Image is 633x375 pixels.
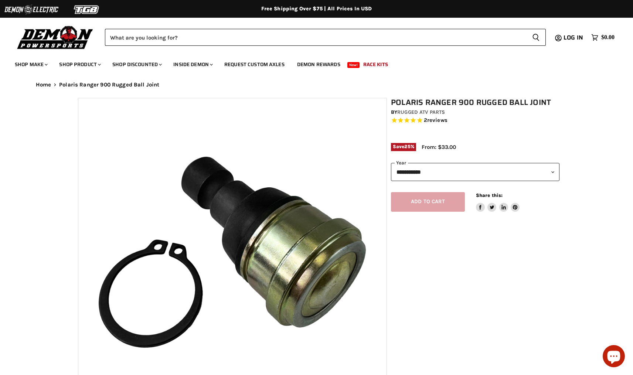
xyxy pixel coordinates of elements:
span: Log in [564,33,583,42]
span: Save % [391,143,416,151]
img: Demon Powersports [15,24,96,50]
a: Race Kits [358,57,394,72]
a: Home [36,82,51,88]
button: Search [526,29,546,46]
a: Shop Product [54,57,105,72]
span: Rated 5.0 out of 5 stars 2 reviews [391,117,559,125]
span: 2 reviews [424,117,447,123]
a: Request Custom Axles [219,57,290,72]
span: 25 [404,144,410,149]
form: Product [105,29,546,46]
a: Rugged ATV Parts [397,109,445,115]
span: From: $33.00 [422,144,456,150]
nav: Breadcrumbs [21,82,612,88]
span: New! [347,62,360,68]
div: Free Shipping Over $75 | All Prices In USD [21,6,612,12]
input: Search [105,29,526,46]
select: year [391,163,559,181]
a: Shop Make [9,57,52,72]
a: Log in [560,34,588,41]
a: Demon Rewards [292,57,346,72]
ul: Main menu [9,54,613,72]
a: Shop Discounted [107,57,166,72]
img: TGB Logo 2 [59,3,115,17]
span: reviews [427,117,447,123]
aside: Share this: [476,192,520,212]
span: Share this: [476,192,503,198]
inbox-online-store-chat: Shopify online store chat [600,345,627,369]
div: by [391,108,559,116]
h1: Polaris Ranger 900 Rugged Ball Joint [391,98,559,107]
span: $0.00 [601,34,615,41]
img: Demon Electric Logo 2 [4,3,59,17]
a: $0.00 [588,32,618,43]
span: Polaris Ranger 900 Rugged Ball Joint [59,82,159,88]
a: Inside Demon [168,57,217,72]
